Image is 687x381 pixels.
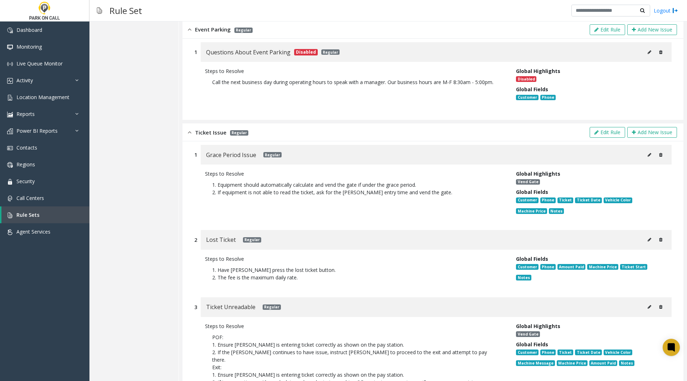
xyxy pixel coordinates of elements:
img: pageIcon [97,2,102,19]
a: Logout [654,7,678,14]
button: Add New Issue [627,24,677,35]
button: Edit Rule [590,127,625,138]
img: 'icon' [7,61,13,67]
span: Vend Gate [516,179,540,185]
img: 'icon' [7,112,13,117]
span: Rule Sets [16,211,39,218]
img: 'icon' [7,78,13,84]
span: Event Parking [195,25,231,34]
span: Machine Message [516,360,555,366]
img: logout [672,7,678,14]
span: Questions About Event Parking [206,48,291,57]
img: 'icon' [7,44,13,50]
img: 'icon' [7,179,13,185]
span: Ticket Date [575,350,601,355]
span: Regular [263,304,281,310]
img: 'icon' [7,196,13,201]
p: 1. Have [PERSON_NAME] press the lost ticket button. 2. The fee is the maximum daily rate. [205,263,505,285]
span: Disabled [516,76,536,82]
span: Global Highlights [516,170,560,177]
span: Agent Services [16,228,50,235]
span: Regular [321,49,340,55]
div: 1 [194,151,197,158]
span: Ticket Start [620,264,647,270]
span: Regions [16,161,35,168]
span: Machine Price [557,360,588,366]
span: Amount Paid [589,360,617,366]
span: Grace Period Issue [206,150,256,160]
p: Call the next business day during operating hours to speak with a manager. Our business hours are... [205,75,505,89]
button: Add New Issue [627,127,677,138]
span: Global Highlights [516,68,560,74]
span: Vehicle Color [604,350,632,355]
span: Location Management [16,94,69,101]
span: Security [16,178,35,185]
p: 1. Equipment should automatically calculate and vend the gate if under the grace period. 2. If eq... [205,177,505,200]
span: Phone [540,350,556,355]
span: Phone [540,95,556,101]
h3: Rule Set [106,2,146,19]
span: Vend Gate [516,331,540,337]
span: Global Fields [516,341,548,348]
span: Ticket Date [575,197,601,203]
span: Phone [540,264,556,270]
img: 'icon' [7,28,13,33]
span: Live Queue Monitor [16,60,63,67]
span: Activity [16,77,33,84]
span: Dashboard [16,26,42,33]
span: Notes [619,360,634,366]
span: Ticket Issue [195,128,226,137]
img: 'icon' [7,229,13,235]
span: Phone [540,197,556,203]
span: Regular [243,237,261,243]
img: 'icon' [7,162,13,168]
img: 'icon' [7,95,13,101]
span: Customer [516,350,538,355]
span: Global Highlights [516,323,560,329]
span: Regular [263,152,282,157]
span: Ticket [557,350,573,355]
span: Customer [516,95,538,101]
span: Notes [516,275,531,280]
span: Contacts [16,144,37,151]
span: Reports [16,111,35,117]
div: 1 [194,48,197,56]
img: 'icon' [7,128,13,134]
span: Ticket [557,197,573,203]
div: Steps to Resolve [205,170,505,177]
span: Ticket Unreadable [206,302,255,312]
div: 2 [194,236,197,244]
img: opened [188,25,191,34]
span: Disabled [294,49,318,55]
span: Regular [234,28,253,33]
span: Notes [549,208,564,214]
span: Global Fields [516,189,548,195]
a: Rule Sets [1,206,89,223]
span: Global Fields [516,86,548,93]
span: Customer [516,197,538,203]
span: Amount Paid [557,264,585,270]
span: Machine Price [587,264,618,270]
span: Global Fields [516,255,548,262]
img: 'icon' [7,145,13,151]
div: 3 [194,303,197,311]
span: Vehicle Color [604,197,632,203]
div: Steps to Resolve [205,255,505,263]
span: Lost Ticket [206,235,236,244]
div: Steps to Resolve [205,322,505,330]
img: opened [188,128,191,137]
span: Power BI Reports [16,127,58,134]
span: Machine Price [516,208,547,214]
span: Monitoring [16,43,42,50]
img: 'icon' [7,213,13,218]
span: Call Centers [16,195,44,201]
span: Customer [516,264,538,270]
span: Regular [230,130,248,136]
button: Edit Rule [590,24,625,35]
div: Steps to Resolve [205,67,505,75]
